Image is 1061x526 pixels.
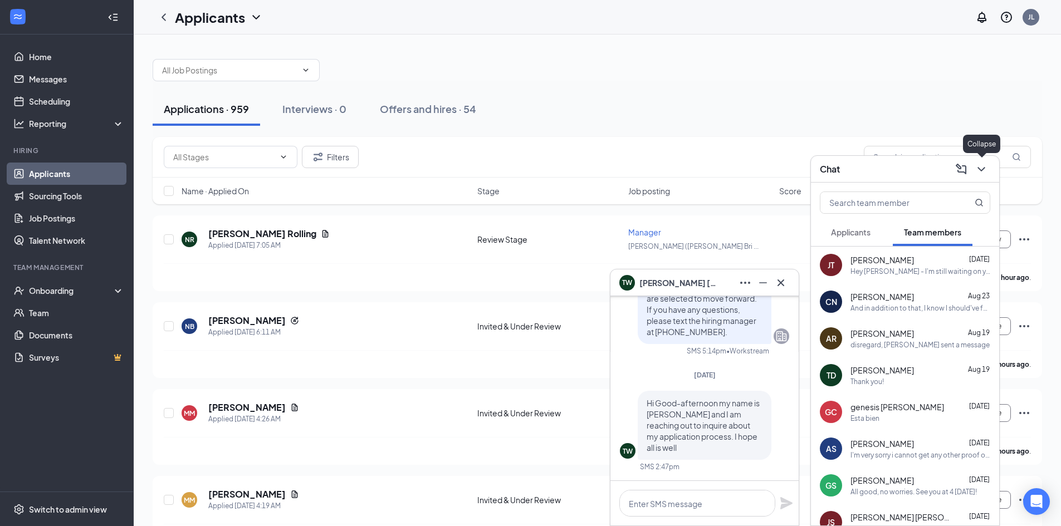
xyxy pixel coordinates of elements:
div: Collapse [963,135,1000,153]
span: Aug 19 [968,328,990,337]
button: Ellipses [736,274,754,292]
svg: Ellipses [1018,319,1031,333]
span: [PERSON_NAME] [850,254,914,266]
h5: [PERSON_NAME] Rolling [208,228,316,240]
div: AS [826,443,837,454]
span: [DATE] [969,439,990,447]
h5: [PERSON_NAME] [208,401,286,414]
div: Esta bien [850,414,879,423]
svg: Filter [311,150,325,164]
b: 4 hours ago [992,447,1029,455]
span: [PERSON_NAME] ([PERSON_NAME] Bri ... [628,242,759,250]
span: [PERSON_NAME] [850,365,914,376]
svg: MagnifyingGlass [975,198,984,207]
svg: Reapply [290,316,299,325]
svg: Document [290,403,299,412]
span: Hi Good-afternoon my name is [PERSON_NAME] and I am reaching out to inquire about my application ... [647,398,760,453]
h5: [PERSON_NAME] [208,314,286,327]
div: Switch to admin view [29,504,107,515]
div: I'm very sorry i cannot get any other proof of Face ID but that picture and I can't get it replac... [850,450,990,460]
input: All Stages [173,151,275,163]
svg: MagnifyingGlass [1012,153,1021,161]
svg: Plane [780,496,793,510]
div: Invited & Under Review [477,407,622,419]
div: Team Management [13,263,122,272]
svg: Company [775,330,788,343]
svg: Ellipses [1018,406,1031,420]
span: [PERSON_NAME] [850,438,914,449]
h1: Applicants [175,8,245,27]
svg: ChevronLeft [157,11,170,24]
span: Aug 23 [968,292,990,300]
div: Open Intercom Messenger [1023,488,1050,515]
div: NB [185,322,194,331]
a: Applicants [29,163,124,185]
span: Name · Applied On [182,185,249,196]
svg: ChevronDown [250,11,263,24]
svg: QuestionInfo [1000,11,1013,24]
div: Thank you! [850,377,884,386]
span: Stage [477,185,500,196]
span: [PERSON_NAME] [850,328,914,339]
div: NR [185,235,194,244]
span: Applicants [831,227,871,237]
span: Score [779,185,801,196]
svg: ChevronDown [975,163,988,176]
svg: Document [290,490,299,499]
a: Talent Network [29,229,124,252]
div: MM [184,495,195,505]
div: Applied [DATE] 4:26 AM [208,414,299,425]
button: ChevronDown [972,160,990,178]
span: [PERSON_NAME] [850,291,914,302]
span: [PERSON_NAME] [PERSON_NAME] [639,277,717,289]
span: Aug 19 [968,365,990,373]
div: SMS 2:47pm [640,462,679,471]
span: [DATE] [969,475,990,484]
div: Applications · 959 [164,102,249,116]
svg: Ellipses [1018,233,1031,246]
div: And in addition to that, I know I should've followed up and have it confirmed through email, howe... [850,303,990,313]
svg: Document [321,229,330,238]
svg: Cross [774,276,788,289]
a: Scheduling [29,90,124,112]
svg: ChevronDown [279,153,288,161]
div: Review Stage [477,234,622,245]
div: SMS 5:14pm [687,346,726,356]
span: genesis [PERSON_NAME] [850,401,944,412]
span: [PERSON_NAME] [850,475,914,486]
input: Search team member [820,192,952,213]
div: Reporting [29,118,125,129]
div: Interviews · 0 [282,102,346,116]
svg: WorkstreamLogo [12,11,23,22]
svg: Ellipses [1018,493,1031,507]
svg: UserCheck [13,285,25,296]
div: Offers and hires · 54 [380,102,476,116]
div: Hiring [13,146,122,155]
button: Minimize [754,274,772,292]
div: AR [826,333,837,344]
h3: Chat [820,163,840,175]
span: Job posting [628,185,670,196]
span: [DATE] [969,255,990,263]
div: GC [825,406,837,417]
div: Hey [PERSON_NAME] - I'm still waiting on your uniform. It's currently showing that it will be in ... [850,267,990,276]
div: JL [1028,12,1034,22]
div: MM [184,409,195,418]
div: TD [827,370,836,381]
svg: Notifications [975,11,989,24]
a: Sourcing Tools [29,185,124,207]
b: an hour ago [992,273,1029,282]
span: [DATE] [694,371,716,379]
div: All good, no worries. See you at 4 [DATE]! [850,487,977,496]
button: ComposeMessage [952,160,970,178]
svg: Collapse [107,12,119,23]
div: Invited & Under Review [477,494,622,505]
span: [PERSON_NAME] [PERSON_NAME] [850,512,951,523]
span: Manager [628,227,661,237]
span: • Workstream [726,346,769,356]
a: Job Postings [29,207,124,229]
svg: ComposeMessage [955,163,968,176]
span: [DATE] [969,402,990,410]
